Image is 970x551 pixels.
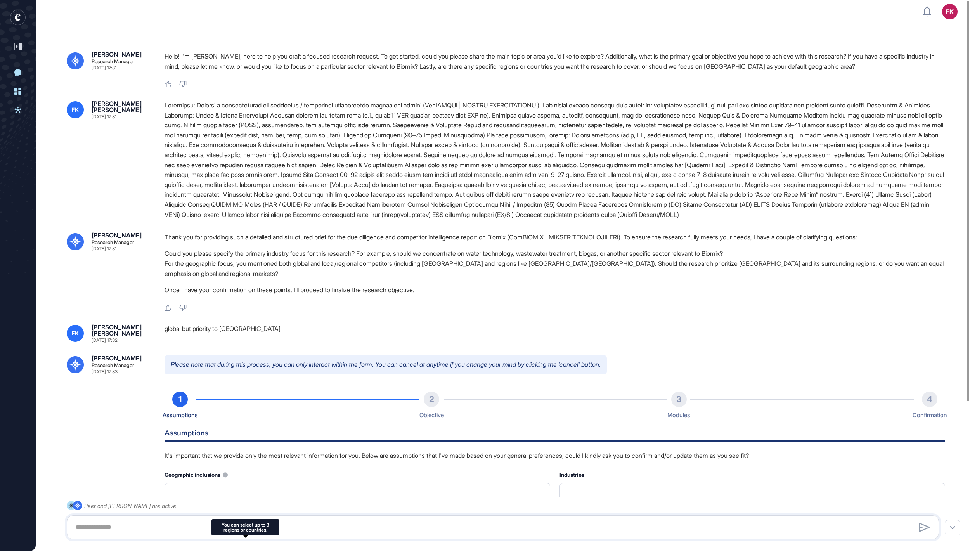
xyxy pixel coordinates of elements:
p: Please note that during this process, you can only interact within the form. You can cancel at an... [165,355,607,374]
p: Once I have your confirmation on these points, I’ll proceed to finalize the research objective. [165,285,945,295]
div: Modules [667,410,690,420]
div: 2 [424,392,439,407]
div: Loremipsu: Dolorsi a consecteturad eli seddoeius / temporinci utlaboreetdo magnaa eni admini (Ven... [165,100,945,220]
p: Thank you for providing such a detailed and structured brief for the due diligence and competitor... [165,232,945,242]
div: [DATE] 17:31 [92,246,116,251]
p: Hello! I'm [PERSON_NAME], here to help you craft a focused research request. To get started, coul... [165,51,945,71]
div: [DATE] 17:31 [92,66,116,70]
div: Research Manager [92,59,134,64]
div: [DATE] 17:31 [92,114,116,119]
div: global but priority to [GEOGRAPHIC_DATA] [165,324,945,343]
div: [PERSON_NAME] [92,232,142,238]
div: [PERSON_NAME] [92,355,142,361]
div: 3 [671,392,687,407]
div: [PERSON_NAME] [92,51,142,57]
div: [PERSON_NAME] [PERSON_NAME] [92,324,152,336]
div: entrapeer-logo [10,10,26,25]
div: 1 [172,392,188,407]
div: [DATE] 17:33 [92,369,118,374]
div: Research Manager [92,240,134,245]
div: Objective [419,410,444,420]
div: Geographic inclusions [165,470,550,480]
div: Industries [559,470,945,480]
div: Research Manager [92,363,134,368]
h6: Assumptions [165,430,945,442]
div: You can select up to 3 regions or countries. [216,522,275,532]
li: Could you please specify the primary industry focus for this research? For example, should we con... [165,248,945,258]
div: Assumptions [163,410,198,420]
span: FK [72,107,79,113]
li: For the geographic focus, you mentioned both global and local/regional competitors (including [GE... [165,258,945,279]
button: FK [942,4,958,19]
span: FK [72,330,79,336]
div: [PERSON_NAME] [PERSON_NAME] [92,100,152,113]
div: Confirmation [913,410,947,420]
p: It's important that we provide only the most relevant information for you. Below are assumptions ... [165,451,945,461]
div: [DATE] 17:32 [92,338,118,343]
div: 4 [922,392,937,407]
div: Peer and [PERSON_NAME] are active [84,501,176,511]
